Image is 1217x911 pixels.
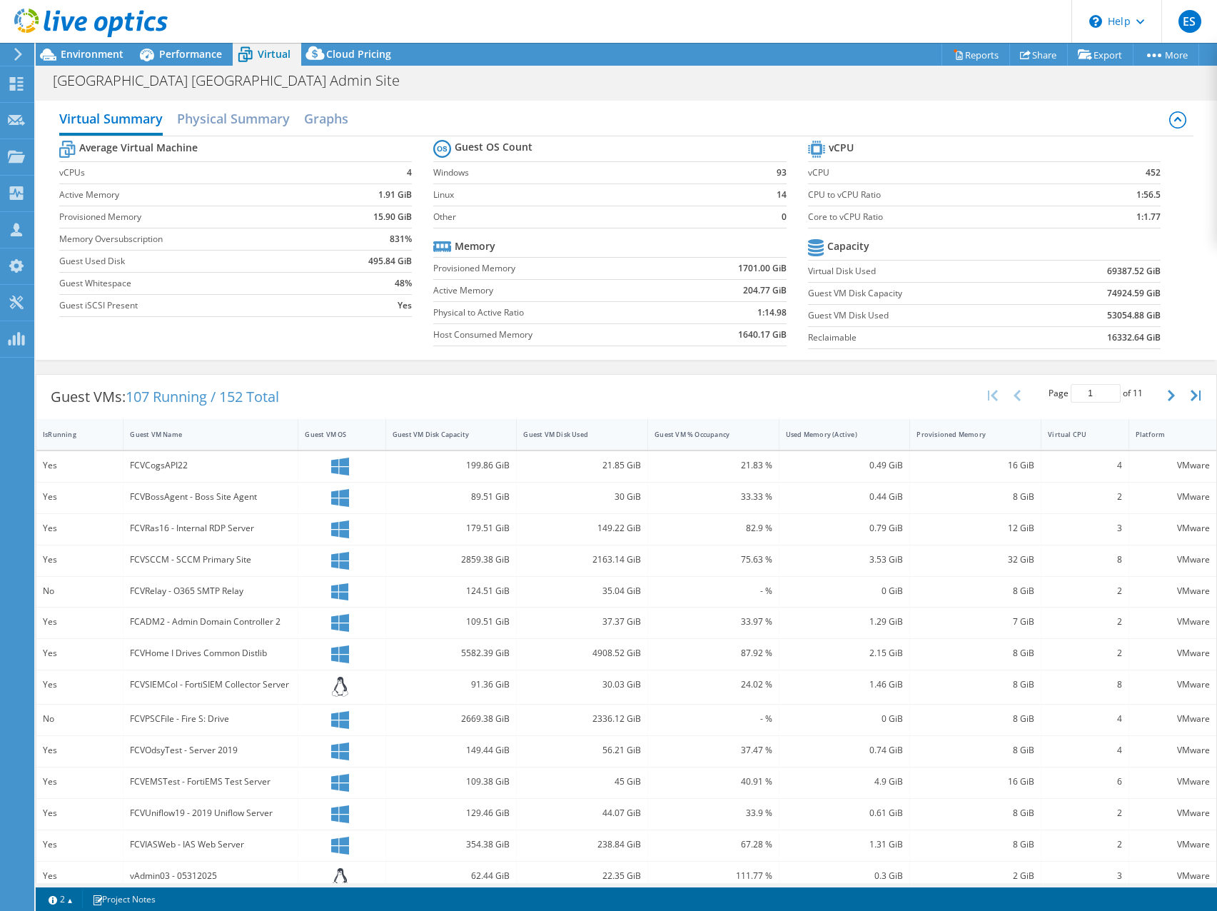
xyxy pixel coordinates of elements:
div: 0.79 GiB [786,520,904,536]
label: Other [433,210,754,224]
div: 6 [1048,774,1121,790]
div: 3 [1048,520,1121,536]
div: 4 [1048,458,1121,473]
div: VMware [1136,583,1210,599]
div: - % [655,583,772,599]
div: FCVCogsAPI22 [130,458,291,473]
b: 69387.52 GiB [1107,264,1161,278]
div: 8 GiB [916,645,1034,661]
div: 354.38 GiB [393,837,510,852]
div: 0.44 GiB [786,489,904,505]
div: 4908.52 GiB [523,645,641,661]
div: 2.15 GiB [786,645,904,661]
div: 16 GiB [916,774,1034,790]
div: 87.92 % [655,645,772,661]
div: Yes [43,489,116,505]
div: Yes [43,805,116,821]
label: vCPU [808,166,1081,180]
div: 62.44 GiB [393,868,510,884]
div: VMware [1136,645,1210,661]
div: 1.31 GiB [786,837,904,852]
div: 33.33 % [655,489,772,505]
div: 2 [1048,583,1121,599]
span: Virtual [258,47,291,61]
div: No [43,711,116,727]
div: 111.77 % [655,868,772,884]
div: 35.04 GiB [523,583,641,599]
b: 14 [777,188,787,202]
div: 8 GiB [916,583,1034,599]
span: 107 Running / 152 Total [126,387,279,406]
div: VMware [1136,614,1210,630]
div: Guest VM Name [130,430,274,439]
label: Core to vCPU Ratio [808,210,1081,224]
div: FCVRas16 - Internal RDP Server [130,520,291,536]
div: 0 GiB [786,711,904,727]
div: Yes [43,743,116,758]
div: Virtual CPU [1048,430,1104,439]
div: 44.07 GiB [523,805,641,821]
b: 204.77 GiB [743,283,787,298]
div: Guest VM Disk Used [523,430,624,439]
label: Reclaimable [808,331,1039,345]
div: No [43,583,116,599]
h1: [GEOGRAPHIC_DATA] [GEOGRAPHIC_DATA] Admin Site [46,73,422,89]
div: 30 GiB [523,489,641,505]
b: 831% [390,232,412,246]
div: 45 GiB [523,774,641,790]
div: 238.84 GiB [523,837,641,852]
div: 2 GiB [916,868,1034,884]
a: More [1133,44,1199,66]
label: Guest Whitespace [59,276,328,291]
label: Provisioned Memory [433,261,675,276]
div: 33.97 % [655,614,772,630]
div: 32 GiB [916,552,1034,568]
b: 1:14.98 [757,306,787,320]
label: Memory Oversubscription [59,232,328,246]
div: - % [655,711,772,727]
div: 37.37 GiB [523,614,641,630]
div: 1.29 GiB [786,614,904,630]
div: 129.46 GiB [393,805,510,821]
input: jump to page [1071,384,1121,403]
b: Capacity [827,239,869,253]
label: Guest VM Disk Used [808,308,1039,323]
b: 15.90 GiB [373,210,412,224]
div: FCVUniflow19 - 2019 Uniflow Server [130,805,291,821]
b: Yes [398,298,412,313]
b: 1:1.77 [1136,210,1161,224]
div: 2859.38 GiB [393,552,510,568]
label: Guest Used Disk [59,254,328,268]
h2: Virtual Summary [59,104,163,136]
div: 89.51 GiB [393,489,510,505]
div: 199.86 GiB [393,458,510,473]
b: 452 [1146,166,1161,180]
div: Yes [43,837,116,852]
b: 1.91 GiB [378,188,412,202]
div: FCVBossAgent - Boss Site Agent [130,489,291,505]
div: 37.47 % [655,743,772,758]
b: 1701.00 GiB [738,261,787,276]
div: FCVRelay - O365 SMTP Relay [130,583,291,599]
label: CPU to vCPU Ratio [808,188,1081,202]
div: FCVPSCFile - Fire S: Drive [130,711,291,727]
div: 5582.39 GiB [393,645,510,661]
div: VMware [1136,458,1210,473]
label: Windows [433,166,754,180]
div: Yes [43,458,116,473]
div: 21.85 GiB [523,458,641,473]
div: Platform [1136,430,1193,439]
div: Yes [43,645,116,661]
div: 3 [1048,868,1121,884]
svg: \n [1089,15,1102,28]
div: VMware [1136,520,1210,536]
label: Host Consumed Memory [433,328,675,342]
div: 2336.12 GiB [523,711,641,727]
b: vCPU [829,141,854,155]
div: 21.83 % [655,458,772,473]
div: 30.03 GiB [523,677,641,693]
div: Yes [43,868,116,884]
a: Share [1009,44,1068,66]
div: 3.53 GiB [786,552,904,568]
div: FCVSIEMCol - FortiSIEM Collector Server [130,677,291,693]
